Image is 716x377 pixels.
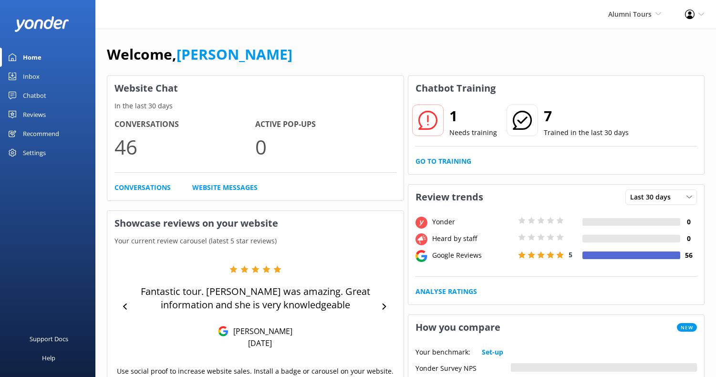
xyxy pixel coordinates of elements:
[23,86,46,105] div: Chatbot
[408,76,503,101] h3: Chatbot Training
[544,127,629,138] p: Trained in the last 30 days
[430,233,516,244] div: Heard by staff
[482,347,503,357] a: Set-up
[569,250,572,259] span: 5
[255,131,396,163] p: 0
[23,124,59,143] div: Recommend
[117,366,394,377] p: Use social proof to increase website sales. Install a badge or carousel on your website.
[415,363,511,372] div: Yonder Survey NPS
[107,236,404,246] p: Your current review carousel (latest 5 star reviews)
[107,76,404,101] h3: Website Chat
[133,285,377,312] p: Fantastic tour. [PERSON_NAME] was amazing. Great information and she is very knowledgeable
[218,326,228,336] img: Google Reviews
[415,347,470,357] p: Your benchmark:
[255,118,396,131] h4: Active Pop-ups
[107,101,404,111] p: In the last 30 days
[680,250,697,261] h4: 56
[14,16,69,32] img: yonder-white-logo.png
[192,182,258,193] a: Website Messages
[42,348,55,367] div: Help
[114,131,255,163] p: 46
[23,105,46,124] div: Reviews
[415,156,471,167] a: Go to Training
[176,44,292,64] a: [PERSON_NAME]
[430,250,516,261] div: Google Reviews
[114,118,255,131] h4: Conversations
[630,192,676,202] span: Last 30 days
[114,182,171,193] a: Conversations
[608,10,652,19] span: Alumni Tours
[107,211,404,236] h3: Showcase reviews on your website
[30,329,68,348] div: Support Docs
[228,326,292,336] p: [PERSON_NAME]
[680,217,697,227] h4: 0
[449,127,497,138] p: Needs training
[107,43,292,66] h1: Welcome,
[680,233,697,244] h4: 0
[408,185,490,209] h3: Review trends
[677,323,697,332] span: New
[248,338,272,348] p: [DATE]
[430,217,516,227] div: Yonder
[449,105,497,127] h2: 1
[408,315,508,340] h3: How you compare
[544,105,629,127] h2: 7
[23,67,40,86] div: Inbox
[23,48,42,67] div: Home
[23,143,46,162] div: Settings
[415,286,477,297] a: Analyse Ratings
